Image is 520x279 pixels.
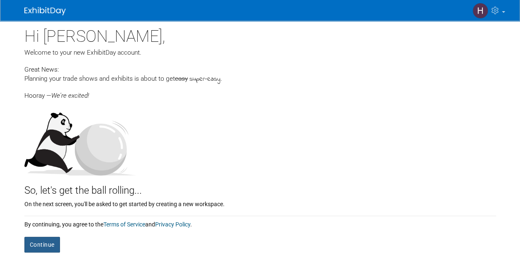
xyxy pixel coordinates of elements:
div: By continuing, you agree to the and . [24,216,496,228]
span: super-easy [189,75,220,84]
div: Hi [PERSON_NAME], [24,21,496,48]
span: We're excited! [51,92,89,99]
a: Privacy Policy [155,221,190,228]
button: Continue [24,237,60,253]
div: Great News: [24,65,496,74]
span: easy [175,75,188,82]
img: ExhibitDay [24,7,66,15]
div: Planning your trade shows and exhibits is about to get . [24,74,496,84]
img: Heather Szymanski [472,3,488,19]
div: On the next screen, you'll be asked to get started by creating a new workspace. [24,198,496,208]
div: Hooray — [24,84,496,100]
div: So, let's get the ball rolling... [24,176,496,198]
div: Welcome to your new ExhibitDay account. [24,48,496,57]
a: Terms of Service [103,221,145,228]
img: Let's get the ball rolling [24,104,136,176]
